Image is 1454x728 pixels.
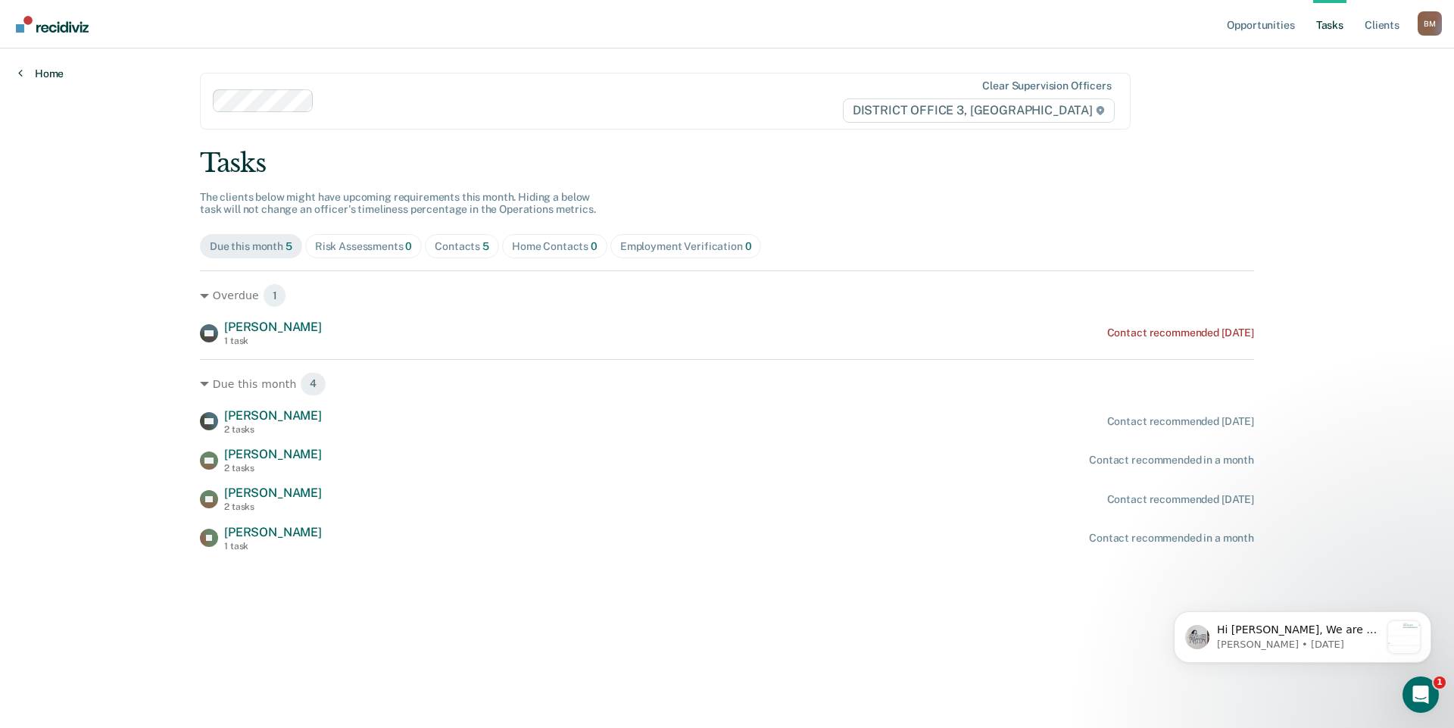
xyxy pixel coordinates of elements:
div: B M [1418,11,1442,36]
span: 5 [285,240,292,252]
div: Risk Assessments [315,240,413,253]
div: 2 tasks [224,424,322,435]
div: Contact recommended in a month [1089,532,1254,545]
div: Contact recommended [DATE] [1107,415,1254,428]
iframe: Intercom live chat [1403,676,1439,713]
span: 4 [300,372,326,396]
div: Due this month 4 [200,372,1254,396]
span: 0 [405,240,412,252]
span: [PERSON_NAME] [224,486,322,500]
div: Tasks [200,148,1254,179]
span: [PERSON_NAME] [224,320,322,334]
img: Recidiviz [16,16,89,33]
div: 1 task [224,336,322,346]
span: [PERSON_NAME] [224,525,322,539]
span: 0 [591,240,598,252]
div: Overdue 1 [200,283,1254,308]
div: 2 tasks [224,463,322,473]
div: Contacts [435,240,489,253]
div: Home Contacts [512,240,598,253]
span: [PERSON_NAME] [224,447,322,461]
span: 0 [745,240,752,252]
div: 2 tasks [224,501,322,512]
div: Contact recommended [DATE] [1107,493,1254,506]
a: Home [18,67,64,80]
div: 1 task [224,541,322,551]
span: 1 [1434,676,1446,689]
div: Employment Verification [620,240,752,253]
div: Contact recommended in a month [1089,454,1254,467]
span: The clients below might have upcoming requirements this month. Hiding a below task will not chang... [200,191,596,216]
div: Clear supervision officers [982,80,1111,92]
button: Profile dropdown button [1418,11,1442,36]
span: Hi [PERSON_NAME], We are so excited to announce a brand new feature: AI case note search! 📣 Findi... [66,42,229,431]
span: 5 [482,240,489,252]
span: DISTRICT OFFICE 3, [GEOGRAPHIC_DATA] [843,98,1115,123]
span: [PERSON_NAME] [224,408,322,423]
div: Due this month [210,240,292,253]
span: 1 [263,283,287,308]
iframe: Intercom notifications message [1151,581,1454,687]
div: Contact recommended [DATE] [1107,327,1254,339]
p: Message from Kim, sent 1w ago [66,57,229,70]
